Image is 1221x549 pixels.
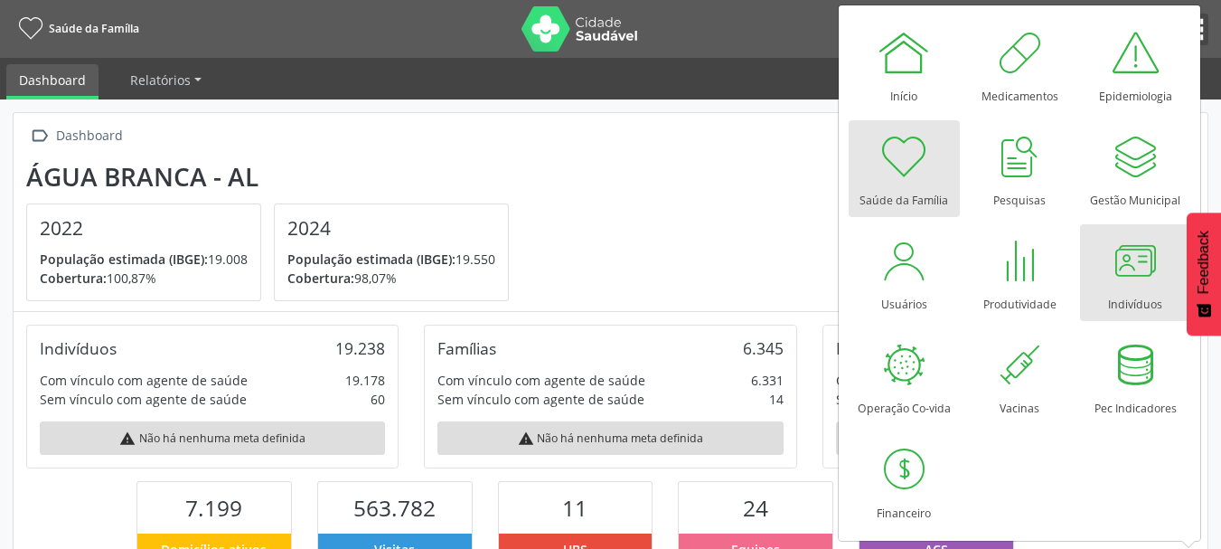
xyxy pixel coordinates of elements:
[849,120,960,217] a: Saúde da Família
[40,421,385,455] div: Não há nenhuma meta definida
[185,493,242,523] span: 7.199
[964,224,1075,321] a: Produtividade
[26,123,126,149] a:  Dashboard
[287,251,456,268] span: População estimada (IBGE):
[437,390,644,409] div: Sem vínculo com agente de saúde
[345,371,385,390] div: 19.178
[518,431,534,447] i: warning
[287,270,354,287] span: Cobertura:
[1187,213,1221,336] button: Feedback - Mostrar pesquisa
[743,493,768,523] span: 24
[836,390,1043,409] div: Sem vínculo com agente de saúde
[40,371,248,390] div: Com vínculo com agente de saúde
[964,328,1075,425] a: Vacinas
[743,338,784,358] div: 6.345
[1196,231,1212,294] span: Feedback
[119,431,136,447] i: warning
[40,250,248,269] p: 19.008
[849,224,960,321] a: Usuários
[287,217,495,240] h4: 2024
[6,64,99,99] a: Dashboard
[40,390,247,409] div: Sem vínculo com agente de saúde
[40,338,117,358] div: Indivíduos
[1080,120,1191,217] a: Gestão Municipal
[849,328,960,425] a: Operação Co-vida
[849,16,960,113] a: Início
[287,269,495,288] p: 98,07%
[769,390,784,409] div: 14
[751,371,784,390] div: 6.331
[964,16,1075,113] a: Medicamentos
[40,217,248,240] h4: 2022
[13,14,139,43] a: Saúde da Família
[562,493,587,523] span: 11
[40,269,248,288] p: 100,87%
[52,123,126,149] div: Dashboard
[335,338,385,358] div: 19.238
[287,250,495,269] p: 19.550
[836,338,911,358] div: Domicílios
[49,21,139,36] span: Saúde da Família
[371,390,385,409] div: 60
[1080,328,1191,425] a: Pec Indicadores
[1080,224,1191,321] a: Indivíduos
[353,493,436,523] span: 563.782
[849,433,960,530] a: Financeiro
[40,270,107,287] span: Cobertura:
[117,64,214,96] a: Relatórios
[836,421,1181,455] div: Não há nenhuma meta definida
[26,162,521,192] div: Água Branca - AL
[836,371,1044,390] div: Com vínculo com agente de saúde
[1080,16,1191,113] a: Epidemiologia
[130,71,191,89] span: Relatórios
[40,251,208,268] span: População estimada (IBGE):
[437,421,783,455] div: Não há nenhuma meta definida
[437,371,645,390] div: Com vínculo com agente de saúde
[437,338,496,358] div: Famílias
[26,123,52,149] i: 
[964,120,1075,217] a: Pesquisas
